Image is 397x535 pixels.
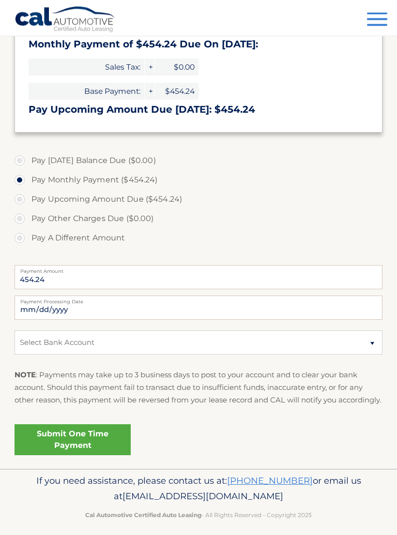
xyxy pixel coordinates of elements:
input: Payment Date [15,296,382,320]
label: Payment Processing Date [15,296,382,304]
strong: Cal Automotive Certified Auto Leasing [85,512,201,519]
label: Pay Monthly Payment ($454.24) [15,171,382,190]
label: Pay Other Charges Due ($0.00) [15,209,382,229]
span: $454.24 [155,83,198,100]
h3: Monthly Payment of $454.24 Due On [DATE]: [29,39,368,51]
a: [PHONE_NUMBER] [227,476,313,487]
span: + [145,59,154,76]
h3: Pay Upcoming Amount Due [DATE]: $454.24 [29,104,368,116]
label: Pay Upcoming Amount Due ($454.24) [15,190,382,209]
p: If you need assistance, please contact us at: or email us at [15,474,382,505]
p: - All Rights Reserved - Copyright 2025 [15,510,382,520]
label: Pay A Different Amount [15,229,382,248]
a: Cal Automotive [15,6,116,34]
a: Submit One Time Payment [15,425,131,456]
span: + [145,83,154,100]
input: Payment Amount [15,266,382,290]
span: Sales Tax: [29,59,144,76]
button: Menu [367,13,387,29]
span: [EMAIL_ADDRESS][DOMAIN_NAME] [122,491,283,502]
p: : Payments may take up to 3 business days to post to your account and to clear your bank account.... [15,369,382,407]
span: Base Payment: [29,83,144,100]
label: Payment Amount [15,266,382,273]
strong: NOTE [15,371,36,380]
span: $0.00 [155,59,198,76]
label: Pay [DATE] Balance Due ($0.00) [15,151,382,171]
